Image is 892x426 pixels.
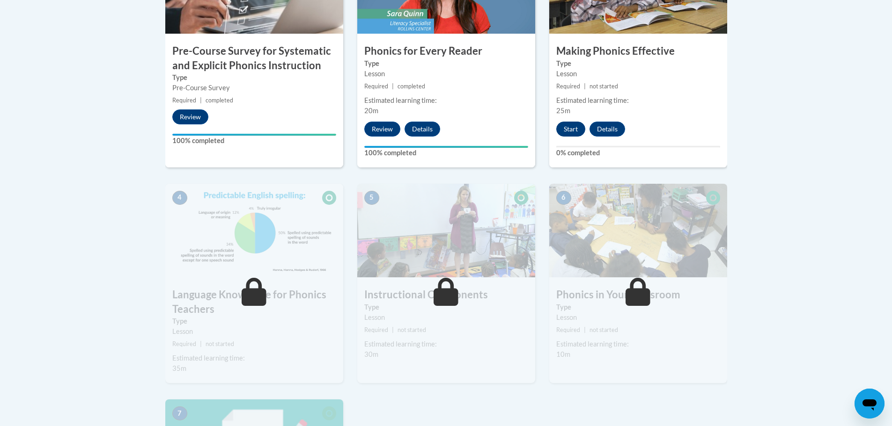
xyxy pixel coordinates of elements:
[206,340,234,347] span: not started
[590,83,618,90] span: not started
[556,302,720,312] label: Type
[200,97,202,104] span: |
[172,72,336,83] label: Type
[392,83,394,90] span: |
[556,95,720,106] div: Estimated learning time:
[405,122,440,137] button: Details
[556,350,570,358] span: 10m
[590,122,625,137] button: Details
[392,326,394,333] span: |
[172,134,336,136] div: Your progress
[364,146,528,148] div: Your progress
[590,326,618,333] span: not started
[398,83,425,90] span: completed
[549,184,727,277] img: Course Image
[172,406,187,420] span: 7
[200,340,202,347] span: |
[357,44,535,58] h3: Phonics for Every Reader
[165,288,343,317] h3: Language Knowledge for Phonics Teachers
[364,350,378,358] span: 30m
[165,184,343,277] img: Course Image
[364,95,528,106] div: Estimated learning time:
[165,44,343,73] h3: Pre-Course Survey for Systematic and Explicit Phonics Instruction
[364,69,528,79] div: Lesson
[364,148,528,158] label: 100% completed
[364,83,388,90] span: Required
[172,136,336,146] label: 100% completed
[364,302,528,312] label: Type
[855,389,885,419] iframe: Button to launch messaging window
[556,326,580,333] span: Required
[172,326,336,337] div: Lesson
[549,288,727,302] h3: Phonics in Your Classroom
[172,83,336,93] div: Pre-Course Survey
[584,326,586,333] span: |
[364,312,528,323] div: Lesson
[172,191,187,205] span: 4
[556,69,720,79] div: Lesson
[357,288,535,302] h3: Instructional Components
[364,191,379,205] span: 5
[556,107,570,115] span: 25m
[172,353,336,363] div: Estimated learning time:
[556,58,720,69] label: Type
[172,109,208,124] button: Review
[364,107,378,115] span: 20m
[364,339,528,349] div: Estimated learning time:
[172,340,196,347] span: Required
[398,326,426,333] span: not started
[206,97,233,104] span: completed
[357,184,535,277] img: Course Image
[549,44,727,58] h3: Making Phonics Effective
[556,83,580,90] span: Required
[364,58,528,69] label: Type
[172,97,196,104] span: Required
[556,312,720,323] div: Lesson
[556,122,585,137] button: Start
[556,339,720,349] div: Estimated learning time:
[172,316,336,326] label: Type
[172,364,186,372] span: 35m
[584,83,586,90] span: |
[556,191,571,205] span: 6
[364,122,400,137] button: Review
[364,326,388,333] span: Required
[556,148,720,158] label: 0% completed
